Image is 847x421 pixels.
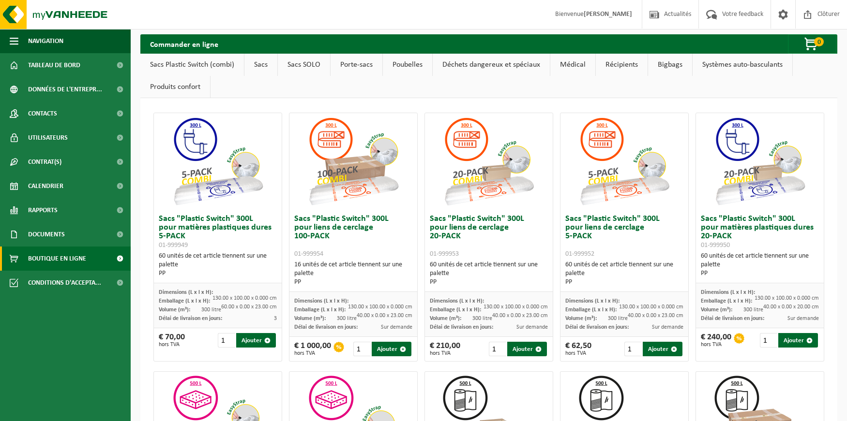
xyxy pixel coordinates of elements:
[701,252,819,278] div: 60 unités de cet article tiennent sur une palette
[294,324,358,330] span: Délai de livraison en jours:
[294,316,326,321] span: Volume (m³):
[492,313,548,319] span: 40.00 x 0.00 x 23.00 cm
[788,34,836,54] button: 0
[565,215,683,258] h3: Sacs "Plastic Switch" 300L pour liens de cerclage 5-PACK
[701,215,819,249] h3: Sacs "Plastic Switch" 300L pour matières plastiques dures 20-PACK
[294,215,412,258] h3: Sacs "Plastic Switch" 300L pour liens de cerclage 100-PACK
[701,290,755,295] span: Dimensions (L x l x H):
[28,174,63,198] span: Calendrier
[643,342,682,356] button: Ajouter
[565,324,629,330] span: Délai de livraison en jours:
[763,304,819,310] span: 40.00 x 0.00 x 20.00 cm
[472,316,492,321] span: 300 litre
[294,298,348,304] span: Dimensions (L x l x H):
[159,215,277,249] h3: Sacs "Plastic Switch" 300L pour matières plastiques dures 5-PACK
[294,307,346,313] span: Emballage (L x l x H):
[294,261,412,287] div: 16 unités de cet article tiennent sur une palette
[381,324,412,330] span: Sur demande
[372,342,411,356] button: Ajouter
[565,342,591,356] div: € 62,50
[305,113,402,210] img: 01-999954
[489,342,506,356] input: 1
[294,342,331,356] div: € 1 000,00
[159,298,210,304] span: Emballage (L x l x H):
[430,342,460,356] div: € 210,00
[430,298,484,304] span: Dimensions (L x l x H):
[565,278,683,287] div: PP
[711,113,808,210] img: 01-999950
[337,316,357,321] span: 300 litre
[584,11,632,18] strong: [PERSON_NAME]
[701,342,731,348] span: hors TVA
[596,54,648,76] a: Récipients
[814,37,824,46] span: 0
[430,250,459,258] span: 01-999953
[565,307,617,313] span: Emballage (L x l x H):
[648,54,692,76] a: Bigbags
[294,250,323,258] span: 01-999954
[430,278,548,287] div: PP
[430,261,548,287] div: 60 unités de cet article tiennent sur une palette
[430,316,461,321] span: Volume (m³):
[576,113,673,210] img: 01-999952
[331,54,382,76] a: Porte-sacs
[278,54,330,76] a: Sacs SOLO
[294,350,331,356] span: hors TVA
[565,350,591,356] span: hors TVA
[159,333,185,348] div: € 70,00
[28,271,101,295] span: Conditions d'accepta...
[28,150,61,174] span: Contrat(s)
[353,342,371,356] input: 1
[201,307,221,313] span: 300 litre
[159,307,190,313] span: Volume (m³):
[28,77,102,102] span: Données de l'entrepr...
[565,316,597,321] span: Volume (m³):
[159,242,188,249] span: 01-999949
[608,316,628,321] span: 300 litre
[169,113,266,210] img: 01-999949
[628,313,683,319] span: 40.00 x 0.00 x 23.00 cm
[159,316,222,321] span: Délai de livraison en jours:
[218,333,235,348] input: 1
[507,342,547,356] button: Ajouter
[430,324,493,330] span: Délai de livraison en jours:
[624,342,642,356] input: 1
[159,290,213,295] span: Dimensions (L x l x H):
[28,198,58,222] span: Rapports
[212,295,277,301] span: 130.00 x 100.00 x 0.000 cm
[755,295,819,301] span: 130.00 x 100.00 x 0.000 cm
[140,34,228,53] h2: Commander en ligne
[28,29,63,53] span: Navigation
[701,307,732,313] span: Volume (m³):
[619,304,683,310] span: 130.00 x 100.00 x 0.000 cm
[701,298,752,304] span: Emballage (L x l x H):
[28,53,80,77] span: Tableau de bord
[440,113,537,210] img: 01-999953
[430,215,548,258] h3: Sacs "Plastic Switch" 300L pour liens de cerclage 20-PACK
[693,54,792,76] a: Systèmes auto-basculants
[28,126,68,150] span: Utilisateurs
[383,54,432,76] a: Poubelles
[430,307,481,313] span: Emballage (L x l x H):
[294,278,412,287] div: PP
[701,269,819,278] div: PP
[357,313,412,319] span: 40.00 x 0.00 x 23.00 cm
[760,333,777,348] input: 1
[550,54,595,76] a: Médical
[236,333,276,348] button: Ajouter
[28,222,65,247] span: Documents
[778,333,818,348] button: Ajouter
[159,252,277,278] div: 60 unités de cet article tiennent sur une palette
[140,54,244,76] a: Sacs Plastic Switch (combi)
[159,269,277,278] div: PP
[28,247,86,271] span: Boutique en ligne
[701,242,730,249] span: 01-999950
[274,316,277,321] span: 3
[140,76,210,98] a: Produits confort
[221,304,277,310] span: 60.00 x 0.00 x 23.00 cm
[244,54,277,76] a: Sacs
[787,316,819,321] span: Sur demande
[701,316,764,321] span: Délai de livraison en jours:
[433,54,550,76] a: Déchets dangereux et spéciaux
[159,342,185,348] span: hors TVA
